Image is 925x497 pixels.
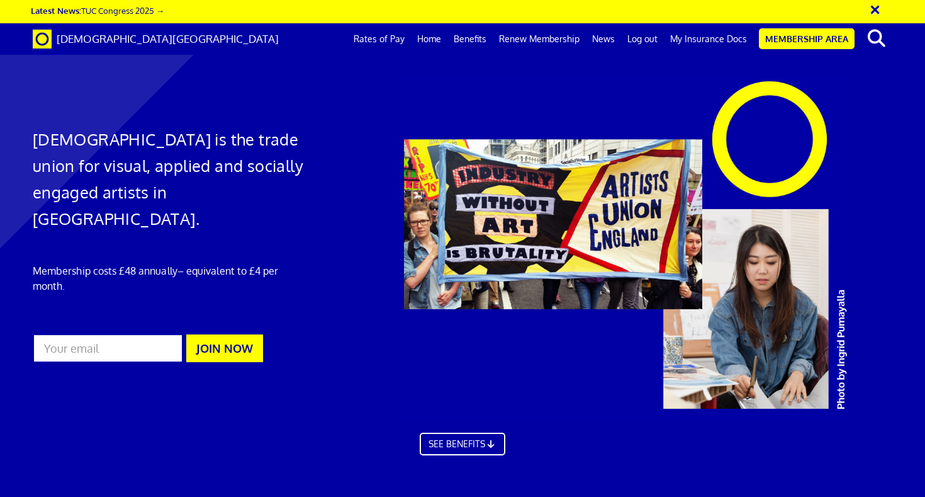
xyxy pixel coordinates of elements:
h1: [DEMOGRAPHIC_DATA] is the trade union for visual, applied and socially engaged artists in [GEOGRA... [33,126,307,232]
input: Your email [33,334,183,363]
a: News [586,23,621,55]
a: Membership Area [759,28,855,49]
a: Benefits [447,23,493,55]
button: JOIN NOW [186,334,263,362]
span: [DEMOGRAPHIC_DATA][GEOGRAPHIC_DATA] [57,32,279,45]
a: Brand [DEMOGRAPHIC_DATA][GEOGRAPHIC_DATA] [23,23,288,55]
a: Log out [621,23,664,55]
a: Renew Membership [493,23,586,55]
button: search [857,25,895,52]
a: Rates of Pay [347,23,411,55]
a: Latest News:TUC Congress 2025 → [31,5,164,16]
a: Home [411,23,447,55]
strong: Latest News: [31,5,81,16]
p: Membership costs £48 annually – equivalent to £4 per month. [33,263,307,294]
a: My Insurance Docs [664,23,753,55]
a: SEE BENEFITS [420,433,505,455]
